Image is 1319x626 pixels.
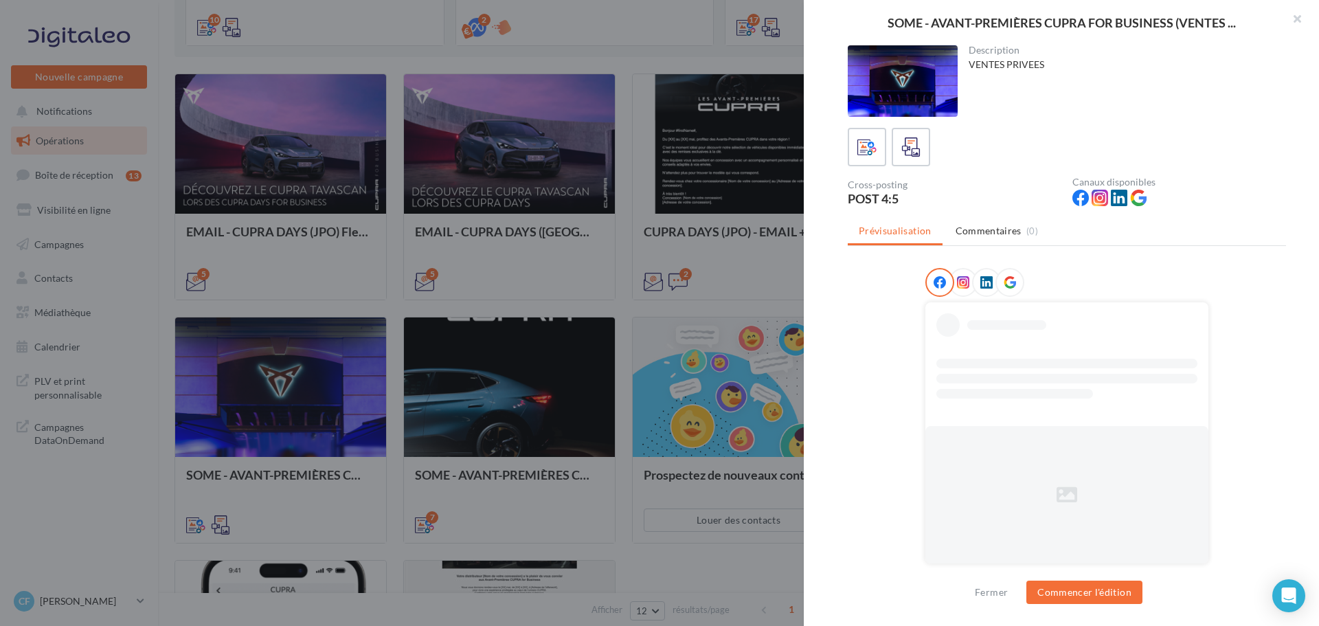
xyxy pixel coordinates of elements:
div: Cross-posting [848,180,1061,190]
span: Commentaires [956,224,1022,238]
button: Fermer [969,584,1013,601]
div: POST 4:5 [848,192,1061,205]
button: Commencer l'édition [1026,581,1142,604]
div: VENTES PRIVEES [969,58,1276,71]
div: Open Intercom Messenger [1272,579,1305,612]
div: Description [969,45,1276,55]
span: SOME - AVANT-PREMIÈRES CUPRA FOR BUSINESS (VENTES ... [888,16,1236,29]
span: (0) [1026,225,1038,236]
div: Canaux disponibles [1072,177,1286,187]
